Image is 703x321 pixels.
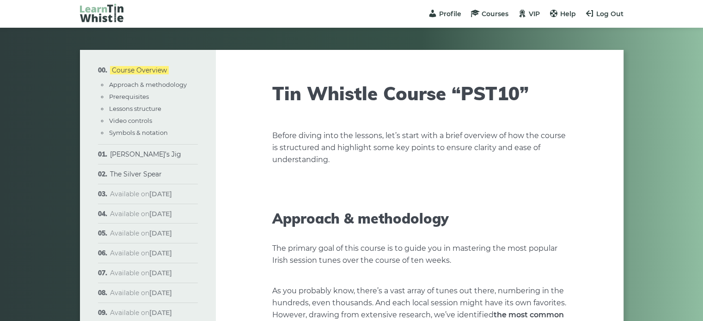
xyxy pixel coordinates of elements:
a: Video controls [109,117,152,124]
strong: [DATE] [149,289,172,297]
a: [PERSON_NAME]’s Jig [110,150,181,158]
span: Available on [110,190,172,198]
span: Available on [110,289,172,297]
h2: Approach & methodology [272,210,567,227]
a: Log Out [585,10,624,18]
strong: [DATE] [149,210,172,218]
span: Available on [110,249,172,257]
a: Approach & methodology [109,81,187,88]
span: Available on [110,229,172,237]
span: VIP [529,10,540,18]
span: Available on [110,269,172,277]
a: VIP [518,10,540,18]
strong: [DATE] [149,249,172,257]
h1: Tin Whistle Course “PST10” [272,82,567,104]
span: Courses [482,10,508,18]
a: Prerequisites [109,93,149,100]
p: The primary goal of this course is to guide you in mastering the most popular Irish session tunes... [272,242,567,266]
span: Available on [110,309,172,317]
span: Help [560,10,576,18]
a: Lessons structure [109,105,161,112]
a: Symbols & notation [109,129,168,136]
a: Help [549,10,576,18]
span: Available on [110,210,172,218]
strong: [DATE] [149,309,172,317]
a: Course Overview [110,66,169,74]
a: The Silver Spear [110,170,162,178]
a: Courses [471,10,508,18]
a: Profile [428,10,461,18]
span: Log Out [596,10,624,18]
span: Profile [439,10,461,18]
strong: [DATE] [149,190,172,198]
strong: [DATE] [149,229,172,237]
p: Before diving into the lessons, let’s start with a brief overview of how the course is structured... [272,130,567,166]
img: LearnTinWhistle.com [80,4,123,22]
strong: [DATE] [149,269,172,277]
